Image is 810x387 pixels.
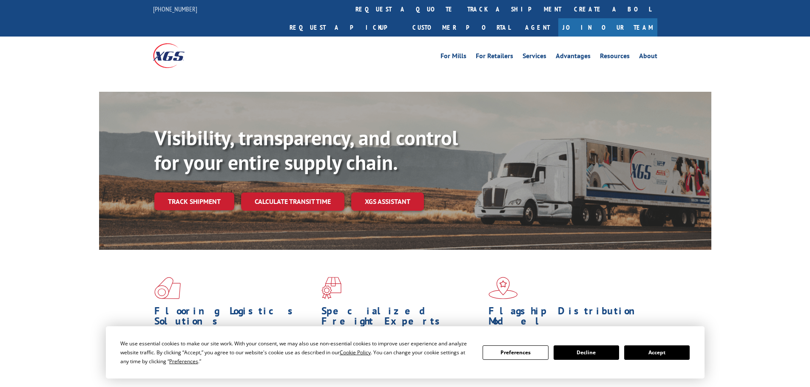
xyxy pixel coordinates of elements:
[523,53,546,62] a: Services
[639,53,657,62] a: About
[154,124,458,175] b: Visibility, transparency, and control for your entire supply chain.
[517,18,558,37] a: Agent
[558,18,657,37] a: Join Our Team
[554,345,619,360] button: Decline
[351,192,424,211] a: XGS ASSISTANT
[441,53,466,62] a: For Mills
[153,5,197,13] a: [PHONE_NUMBER]
[154,306,315,331] h1: Flooring Logistics Solutions
[406,18,517,37] a: Customer Portal
[624,345,690,360] button: Accept
[600,53,630,62] a: Resources
[476,53,513,62] a: For Retailers
[241,192,344,211] a: Calculate transit time
[169,358,198,365] span: Preferences
[483,345,548,360] button: Preferences
[120,339,472,366] div: We use essential cookies to make our site work. With your consent, we may also use non-essential ...
[321,306,482,331] h1: Specialized Freight Experts
[489,306,649,331] h1: Flagship Distribution Model
[321,277,341,299] img: xgs-icon-focused-on-flooring-red
[283,18,406,37] a: Request a pickup
[154,277,181,299] img: xgs-icon-total-supply-chain-intelligence-red
[489,277,518,299] img: xgs-icon-flagship-distribution-model-red
[556,53,591,62] a: Advantages
[106,326,705,379] div: Cookie Consent Prompt
[154,192,234,210] a: Track shipment
[340,349,371,356] span: Cookie Policy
